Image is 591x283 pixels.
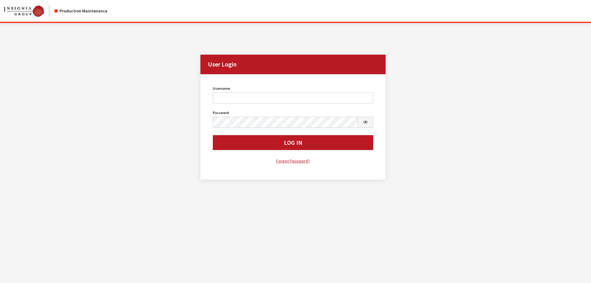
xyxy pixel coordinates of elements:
h2: User Login [200,55,386,74]
img: Catalog Maintenance [4,6,44,17]
label: Username [213,86,230,91]
button: Show Password [357,117,374,128]
div: Production Maintenance [54,8,107,14]
button: Log In [213,135,374,150]
label: Password [213,110,229,116]
a: Forgot Password? [213,157,374,165]
a: Insignia Group logo [4,5,54,17]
